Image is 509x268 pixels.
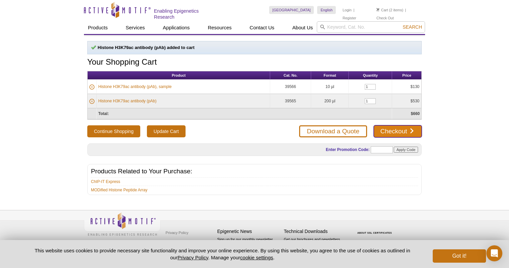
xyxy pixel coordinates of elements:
[317,21,425,33] input: Keyword, Cat. No.
[403,24,422,30] span: Search
[87,125,140,137] button: Continue Shopping
[269,6,314,14] a: [GEOGRAPHIC_DATA]
[376,8,379,11] img: Your Cart
[178,255,208,260] a: Privacy Policy
[246,21,278,34] a: Contact Us
[486,245,502,261] div: Open Intercom Messenger
[98,111,109,116] strong: Total:
[394,147,418,153] input: Apply Code
[91,187,147,193] a: MODified Histone Peptide Array
[154,8,220,20] h2: Enabling Epigenetics Research
[401,24,424,30] button: Search
[402,73,411,77] span: Price
[311,80,349,94] td: 10 µl
[311,94,349,108] td: 200 µl
[98,84,172,90] a: Histone H3K79ac antibody (pAb), sample
[164,228,190,238] a: Privacy Policy
[122,21,149,34] a: Services
[299,125,367,137] a: Download a Quote
[98,98,157,104] a: Histone H3K79ac antibody (pAb)
[283,73,297,77] span: Cat. No.
[342,16,356,20] a: Register
[342,8,351,12] a: Login
[411,111,420,116] strong: $660
[317,6,336,14] a: English
[284,229,347,234] h4: Technical Downloads
[325,147,369,152] label: Enter Promotion Code:
[84,21,112,34] a: Products
[91,45,418,51] p: Histone H3K79ac antibody (pAb) added to cart
[376,16,394,20] a: Check Out
[353,6,354,14] li: |
[357,232,392,234] a: ABOUT SSL CERTIFICATES
[164,238,199,248] a: Terms & Conditions
[288,21,317,34] a: About Us
[350,222,400,237] table: Click to Verify - This site chose Symantec SSL for secure e-commerce and confidential communicati...
[217,229,280,234] h4: Epigenetic News
[405,6,406,14] li: |
[376,6,403,14] li: (2 items)
[433,249,486,263] button: Got it!
[204,21,236,34] a: Resources
[172,73,186,77] span: Product
[87,58,422,67] h1: Your Shopping Cart
[284,237,347,254] p: Get our brochures and newsletters, or request them by mail.
[147,125,185,137] input: Update Cart
[91,179,120,185] a: ChIP-IT Express
[91,168,418,174] h2: Products Related to Your Purchase:
[392,80,421,94] td: $130
[159,21,194,34] a: Applications
[392,94,421,108] td: $530
[270,80,311,94] td: 39566
[374,125,422,137] a: Checkout
[376,8,388,12] a: Cart
[217,237,280,259] p: Sign up for our monthly newsletter highlighting recent publications in the field of epigenetics.
[23,247,422,261] p: This website uses cookies to provide necessary site functionality and improve your online experie...
[270,94,311,108] td: 39565
[324,73,336,77] span: Format
[363,73,378,77] span: Quantity
[240,255,273,260] button: cookie settings
[84,210,161,237] img: Active Motif,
